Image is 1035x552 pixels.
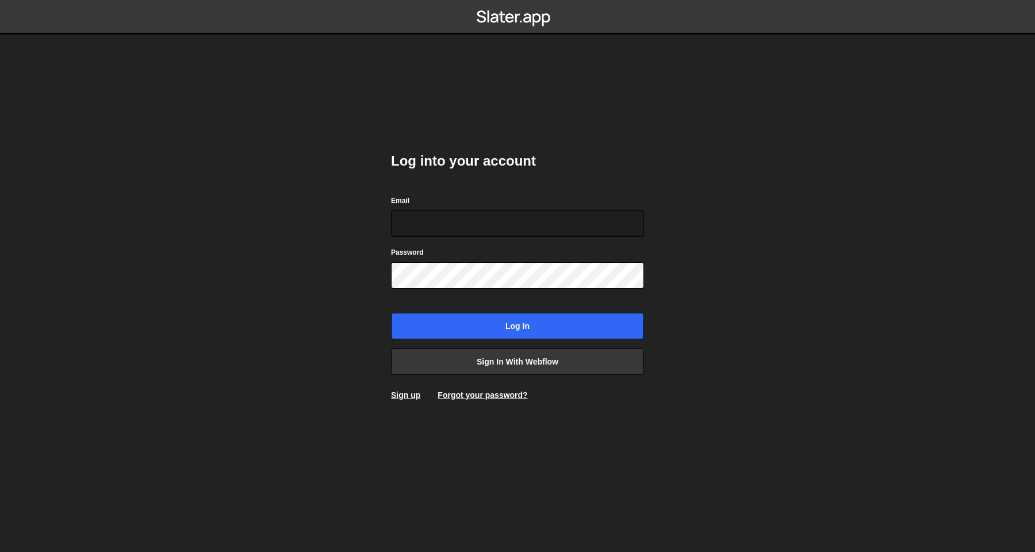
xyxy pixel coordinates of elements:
[391,247,424,258] label: Password
[438,390,527,400] a: Forgot your password?
[391,313,644,339] input: Log in
[391,348,644,375] a: Sign in with Webflow
[391,390,420,400] a: Sign up
[391,195,409,206] label: Email
[391,152,644,170] h2: Log into your account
